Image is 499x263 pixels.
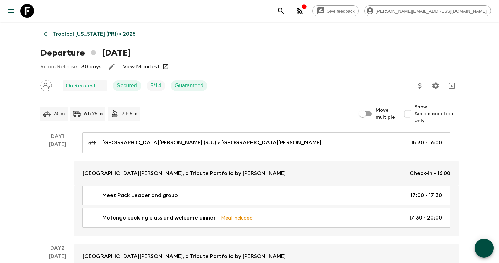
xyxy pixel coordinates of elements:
div: [DATE] [49,140,66,236]
p: [GEOGRAPHIC_DATA][PERSON_NAME] (SJU) > [GEOGRAPHIC_DATA][PERSON_NAME] [102,139,321,147]
a: View Manifest [123,63,160,70]
p: 17:00 - 17:30 [410,191,442,199]
div: Trip Fill [147,80,165,91]
p: On Request [66,82,96,90]
a: Give feedback [312,5,359,16]
span: Give feedback [323,8,358,14]
span: [PERSON_NAME][EMAIL_ADDRESS][DOMAIN_NAME] [372,8,491,14]
p: Day 1 [40,132,74,140]
button: Update Price, Early Bird Discount and Costs [413,79,427,92]
p: [GEOGRAPHIC_DATA][PERSON_NAME], a Tribute Portfolio by [PERSON_NAME] [82,169,286,177]
p: Room Release: [40,63,78,71]
button: Archive (Completed, Cancelled or Unsynced Departures only) [445,79,459,92]
p: Day 2 [40,244,74,252]
a: Mofongo cooking class and welcome dinnerMeal Included17:30 - 20:00 [82,208,450,228]
span: Show Accommodation only [414,104,459,124]
a: Tropical [US_STATE] (PR1) • 2025 [40,27,140,41]
p: 15:30 - 16:00 [411,139,442,147]
p: Mofongo cooking class and welcome dinner [102,214,216,222]
a: [GEOGRAPHIC_DATA][PERSON_NAME], a Tribute Portfolio by [PERSON_NAME]Check-in - 16:00 [74,161,459,186]
p: 17:30 - 20:00 [409,214,442,222]
a: [GEOGRAPHIC_DATA][PERSON_NAME] (SJU) > [GEOGRAPHIC_DATA][PERSON_NAME]15:30 - 16:00 [82,132,450,153]
p: [GEOGRAPHIC_DATA][PERSON_NAME], a Tribute Portfolio by [PERSON_NAME] [82,252,286,260]
p: 7 h 5 m [122,110,137,117]
p: Secured [117,82,137,90]
p: Check-in - 16:00 [410,169,450,177]
div: Secured [113,80,141,91]
p: Meal Included [221,214,253,222]
span: Assign pack leader [40,82,52,87]
a: Meet Pack Leader and group17:00 - 17:30 [82,186,450,205]
button: Settings [429,79,442,92]
button: search adventures [274,4,288,18]
button: menu [4,4,18,18]
p: Tropical [US_STATE] (PR1) • 2025 [53,30,136,38]
p: Guaranteed [175,82,204,90]
span: Move multiple [376,107,395,121]
p: 5 / 14 [151,82,161,90]
p: 30 m [54,110,65,117]
p: Meet Pack Leader and group [102,191,178,199]
p: 6 h 25 m [84,110,103,117]
p: 30 days [81,63,101,71]
div: [PERSON_NAME][EMAIL_ADDRESS][DOMAIN_NAME] [364,5,491,16]
h1: Departure [DATE] [40,46,130,60]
